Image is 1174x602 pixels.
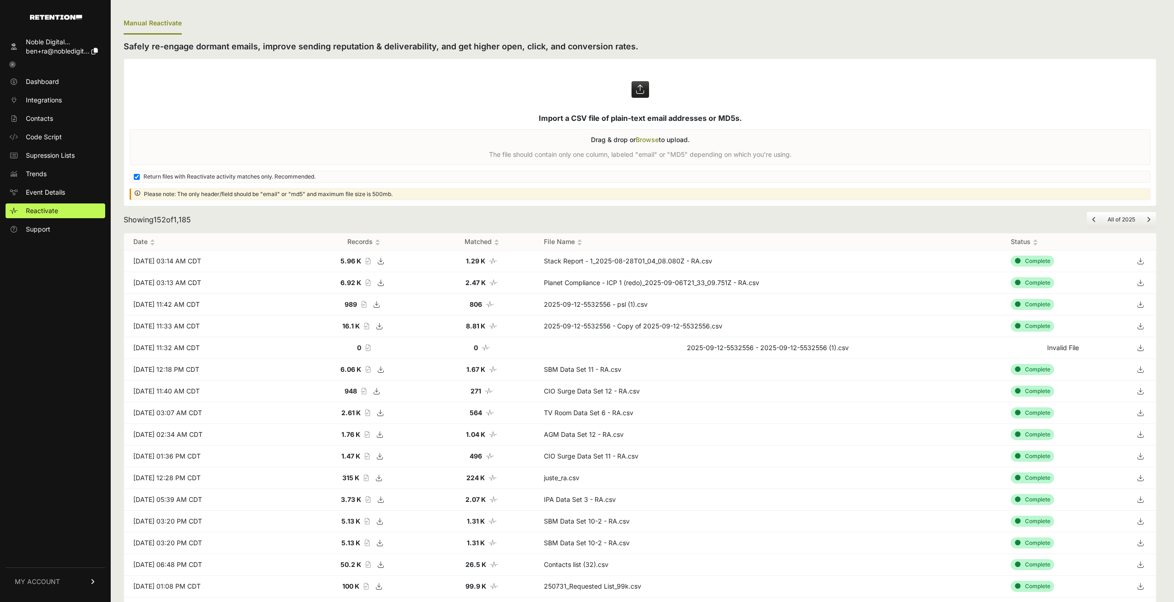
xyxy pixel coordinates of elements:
div: Complete [1011,451,1054,462]
strong: 989 [345,300,357,308]
td: [DATE] 03:07 AM CDT [124,402,299,424]
strong: 100 K [342,582,359,590]
i: Record count of the file [364,453,369,459]
div: Complete [1011,386,1054,397]
strong: 1.76 K [341,430,360,438]
img: Retention.com [30,15,82,20]
i: Record count of the file [361,301,366,308]
strong: 6.06 K [340,365,361,373]
a: Dashboard [6,74,105,89]
img: no_sort-eaf950dc5ab64cae54d48a5578032e96f70b2ecb7d747501f34c8f2db400fb66.gif [375,239,380,246]
i: Number of matched records [489,280,498,286]
td: AGM Data Set 12 - RA.csv [535,424,1001,446]
strong: 16.1 K [342,322,360,330]
strong: 5.13 K [341,539,360,547]
strong: 0 [357,344,361,352]
div: Complete [1011,321,1054,332]
a: Contacts [6,111,105,126]
strong: 99.9 K [465,582,486,590]
strong: 5.13 K [341,517,360,525]
strong: 26.5 K [465,560,486,568]
th: File Name [535,233,1001,250]
i: Number of matched records [490,561,498,568]
i: Number of matched records [489,518,497,525]
strong: 1.04 K [466,430,485,438]
strong: 1.31 K [467,539,485,547]
span: Dashboard [26,77,59,86]
a: Reactivate [6,203,105,218]
strong: 1.47 K [341,452,360,460]
i: Record count of the file [361,388,366,394]
i: Record count of the file [363,583,369,590]
span: Reactivate [26,206,58,215]
td: [DATE] 03:20 PM CDT [124,532,299,554]
div: Complete [1011,256,1054,267]
img: no_sort-eaf950dc5ab64cae54d48a5578032e96f70b2ecb7d747501f34c8f2db400fb66.gif [150,239,155,246]
i: Number of matched records [489,366,497,373]
strong: 564 [470,409,482,417]
span: Integrations [26,95,62,105]
strong: 6.92 K [340,279,361,286]
span: Contacts [26,114,53,123]
div: Complete [1011,516,1054,527]
td: CIO Surge Data Set 11 - RA.csv [535,446,1001,467]
strong: 5.96 K [340,257,361,265]
i: Number of matched records [490,583,498,590]
i: Record count of the file [365,345,370,351]
a: Support [6,222,105,237]
i: Record count of the file [365,280,370,286]
strong: 271 [471,387,481,395]
td: [DATE] 01:36 PM CDT [124,446,299,467]
td: [DATE] 11:40 AM CDT [124,381,299,402]
a: Integrations [6,93,105,107]
i: Record count of the file [364,431,369,438]
span: Supression Lists [26,151,75,160]
strong: 1.31 K [467,517,485,525]
li: All of 2025 [1102,216,1141,223]
strong: 315 K [342,474,359,482]
i: Number of matched records [489,323,497,329]
th: Matched [429,233,534,250]
span: Trends [26,169,47,179]
i: Number of matched records [489,258,497,264]
strong: 50.2 K [340,560,361,568]
span: Support [26,225,50,234]
a: Previous [1092,216,1096,223]
td: TV Room Data Set 6 - RA.csv [535,402,1001,424]
div: Showing of [124,214,191,225]
td: juste_ra.csv [535,467,1001,489]
span: Return files with Reactivate activity matches only. Recommended. [143,173,316,180]
i: Number of matched records [489,496,498,503]
a: Code Script [6,130,105,144]
td: [DATE] 03:20 PM CDT [124,511,299,532]
i: Number of matched records [486,453,494,459]
strong: 1.67 K [466,365,485,373]
img: no_sort-eaf950dc5ab64cae54d48a5578032e96f70b2ecb7d747501f34c8f2db400fb66.gif [577,239,582,246]
td: [DATE] 06:48 PM CDT [124,554,299,576]
td: Invalid File [1001,337,1125,359]
td: [DATE] 02:34 AM CDT [124,424,299,446]
strong: 2.47 K [465,279,486,286]
td: [DATE] 11:42 AM CDT [124,294,299,316]
td: [DATE] 11:33 AM CDT [124,316,299,337]
td: 2025-09-12-5532556 - 2025-09-12-5532556 (1).csv [535,337,1001,359]
span: ben+ra@nobledigit... [26,47,89,55]
th: Date [124,233,299,250]
td: 250731_Requested List_99k.csv [535,576,1001,597]
td: [DATE] 03:13 AM CDT [124,272,299,294]
i: Record count of the file [364,518,369,525]
div: Complete [1011,407,1054,418]
div: Noble Digital... [26,37,98,47]
img: no_sort-eaf950dc5ab64cae54d48a5578032e96f70b2ecb7d747501f34c8f2db400fb66.gif [1033,239,1038,246]
th: Records [299,233,429,250]
strong: 948 [345,387,357,395]
td: 2025-09-12-5532556 - Copy of 2025-09-12-5532556.csv [535,316,1001,337]
i: Number of matched records [486,301,494,308]
td: Contacts list (32).csv [535,554,1001,576]
i: Number of matched records [489,475,497,481]
td: 2025-09-12-5532556 - psl (1).csv [535,294,1001,316]
i: Number of matched records [486,410,494,416]
span: MY ACCOUNT [15,577,60,586]
span: Code Script [26,132,62,142]
div: Complete [1011,277,1054,288]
